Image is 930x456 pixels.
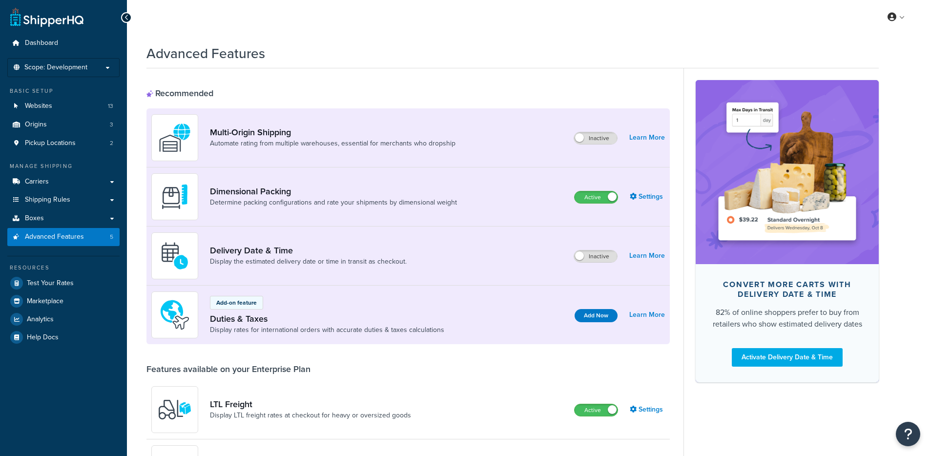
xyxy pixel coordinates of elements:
a: Multi-Origin Shipping [210,127,455,138]
div: Resources [7,264,120,272]
label: Inactive [574,250,617,262]
span: 5 [110,233,113,241]
a: Delivery Date & Time [210,245,407,256]
div: Manage Shipping [7,162,120,170]
a: Learn More [629,131,665,145]
a: Analytics [7,311,120,328]
span: Scope: Development [24,63,87,72]
a: Duties & Taxes [210,313,444,324]
div: Basic Setup [7,87,120,95]
a: Boxes [7,209,120,228]
img: gfkeb5ejjkALwAAAABJRU5ErkJggg== [158,239,192,273]
h1: Advanced Features [146,44,265,63]
a: Activate Delivery Date & Time [732,348,843,367]
span: Websites [25,102,52,110]
a: Learn More [629,308,665,322]
span: Carriers [25,178,49,186]
span: Dashboard [25,39,58,47]
a: Determine packing configurations and rate your shipments by dimensional weight [210,198,457,207]
li: Origins [7,116,120,134]
a: Display the estimated delivery date or time in transit as checkout. [210,257,407,267]
a: Display rates for international orders with accurate duties & taxes calculations [210,325,444,335]
a: Advanced Features5 [7,228,120,246]
label: Active [575,191,618,203]
span: Shipping Rules [25,196,70,204]
span: Boxes [25,214,44,223]
div: Features available on your Enterprise Plan [146,364,310,374]
a: Shipping Rules [7,191,120,209]
a: Dashboard [7,34,120,52]
span: Advanced Features [25,233,84,241]
a: Learn More [629,249,665,263]
div: Recommended [146,88,213,99]
a: Dimensional Packing [210,186,457,197]
li: Pickup Locations [7,134,120,152]
button: Open Resource Center [896,422,920,446]
button: Add Now [575,309,618,322]
span: 2 [110,139,113,147]
img: DTVBYsAAAAAASUVORK5CYII= [158,180,192,214]
a: LTL Freight [210,399,411,410]
div: 82% of online shoppers prefer to buy from retailers who show estimated delivery dates [711,307,863,330]
a: Display LTL freight rates at checkout for heavy or oversized goods [210,411,411,420]
p: Add-on feature [216,298,257,307]
img: WatD5o0RtDAAAAAElFTkSuQmCC [158,121,192,155]
span: Origins [25,121,47,129]
a: Origins3 [7,116,120,134]
div: Convert more carts with delivery date & time [711,280,863,299]
span: 13 [108,102,113,110]
a: Automate rating from multiple warehouses, essential for merchants who dropship [210,139,455,148]
a: Help Docs [7,329,120,346]
label: Active [575,404,618,416]
a: Settings [630,190,665,204]
li: Advanced Features [7,228,120,246]
img: y79ZsPf0fXUFUhFXDzUgf+ktZg5F2+ohG75+v3d2s1D9TjoU8PiyCIluIjV41seZevKCRuEjTPPOKHJsQcmKCXGdfprl3L4q7... [158,393,192,427]
a: Settings [630,403,665,416]
li: Websites [7,97,120,115]
span: 3 [110,121,113,129]
span: Marketplace [27,297,63,306]
img: icon-duo-feat-landed-cost-7136b061.png [158,298,192,332]
a: Carriers [7,173,120,191]
span: Pickup Locations [25,139,76,147]
img: feature-image-ddt-36eae7f7280da8017bfb280eaccd9c446f90b1fe08728e4019434db127062ab4.png [710,95,864,249]
label: Inactive [574,132,617,144]
a: Test Your Rates [7,274,120,292]
span: Test Your Rates [27,279,74,288]
a: Marketplace [7,292,120,310]
span: Help Docs [27,333,59,342]
a: Websites13 [7,97,120,115]
span: Analytics [27,315,54,324]
a: Pickup Locations2 [7,134,120,152]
